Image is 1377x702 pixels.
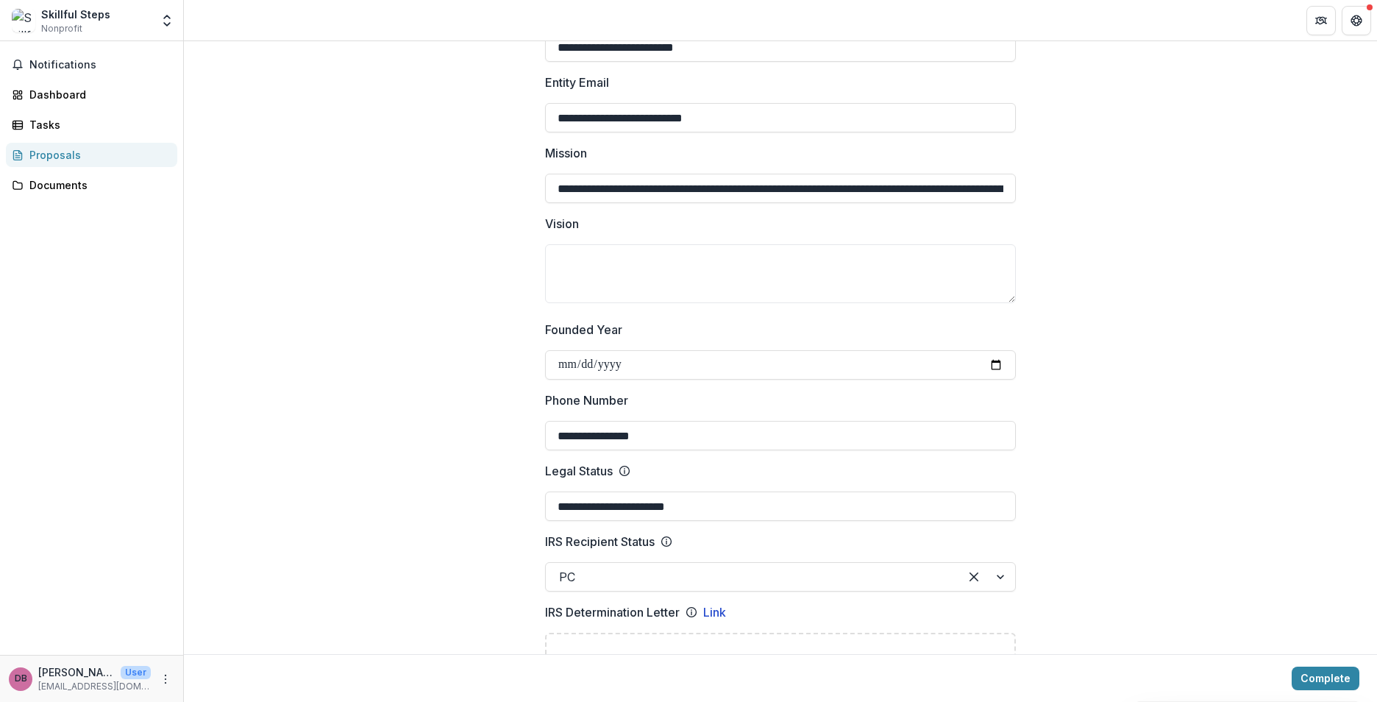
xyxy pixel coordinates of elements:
[962,565,986,589] div: Clear selected options
[545,391,628,409] p: Phone Number
[38,664,115,680] p: [PERSON_NAME]
[1342,6,1371,35] button: Get Help
[29,117,166,132] div: Tasks
[29,87,166,102] div: Dashboard
[545,533,655,550] p: IRS Recipient Status
[703,603,726,621] a: Link
[545,74,609,91] p: Entity Email
[1292,667,1359,690] button: Complete
[6,143,177,167] a: Proposals
[6,113,177,137] a: Tasks
[121,666,151,679] p: User
[41,7,110,22] div: Skillful Steps
[38,680,151,693] p: [EMAIL_ADDRESS][DOMAIN_NAME]
[6,53,177,77] button: Notifications
[29,177,166,193] div: Documents
[545,462,613,480] p: Legal Status
[41,22,82,35] span: Nonprofit
[12,9,35,32] img: Skillful Steps
[15,674,27,684] div: Donceletta Bellamy
[6,173,177,197] a: Documents
[29,59,171,71] span: Notifications
[29,147,166,163] div: Proposals
[157,670,174,688] button: More
[6,82,177,107] a: Dashboard
[545,321,622,338] p: Founded Year
[1306,6,1336,35] button: Partners
[157,6,177,35] button: Open entity switcher
[545,215,579,233] p: Vision
[545,144,587,162] p: Mission
[545,603,680,621] p: IRS Determination Letter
